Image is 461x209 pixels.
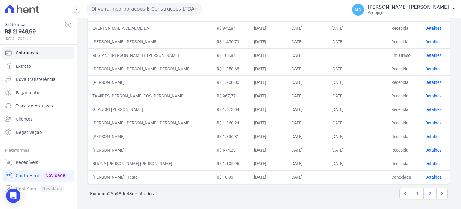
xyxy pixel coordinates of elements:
td: [DATE] [285,75,327,89]
td: R$ 101,84 [212,48,249,62]
div: Plataformas [5,147,72,154]
td: [PERSON_NAME] - Teste [88,170,212,184]
td: [DATE] [327,89,387,103]
td: [PERSON_NAME] [88,130,212,143]
span: Recebíveis [16,159,38,165]
span: Negativação [16,129,42,135]
span: Novidade [43,172,68,179]
td: Recebida [387,62,420,75]
td: [DATE] [285,170,327,184]
a: Cobranças [2,47,74,59]
td: GLAUCIO [PERSON_NAME] [88,103,212,116]
td: [DATE] [249,143,285,157]
a: Conta Hent Novidade [2,170,74,182]
td: [DATE] [285,116,327,130]
a: Detalhes [425,53,441,58]
td: R$ 967,77 [212,89,249,103]
a: Recebíveis [2,156,74,168]
td: Em atraso [387,48,420,62]
span: Extrato [16,63,31,69]
td: REGIANE [PERSON_NAME] E [PERSON_NAME] [88,48,212,62]
a: Nova transferência [2,73,74,85]
td: [DATE] [327,35,387,48]
td: [DATE] [285,130,327,143]
td: [DATE] [249,75,285,89]
span: Nova transferência [16,76,56,82]
td: [PERSON_NAME] [88,143,212,157]
a: Detalhes [425,175,441,180]
td: [DATE] [285,157,327,170]
td: [DATE] [327,116,387,130]
td: Recebida [387,157,420,170]
span: 48 [127,191,132,196]
td: [PERSON_NAME] [PERSON_NAME] [PERSON_NAME] [88,116,212,130]
td: Recebida [387,89,420,103]
span: R$ 21.946,99 [5,28,65,36]
span: Cobranças [16,50,38,56]
td: [DATE] [327,130,387,143]
a: Detalhes [425,39,441,44]
a: Previous [399,188,411,199]
td: [DATE] [285,89,327,103]
td: R$ 1.700,00 [212,75,249,89]
td: Recebida [387,143,420,157]
nav: Sidebar [5,47,72,195]
a: Detalhes [425,94,441,98]
td: Recebida [387,103,420,116]
a: Extrato [2,60,74,72]
a: Detalhes [425,26,441,31]
td: [DATE] [249,48,285,62]
td: [DATE] [249,35,285,48]
p: Exibindo a de resultados. [90,191,155,197]
a: Detalhes [425,66,441,71]
td: [DATE] [327,75,387,89]
td: [DATE] [249,116,285,130]
td: [DATE] [327,62,387,75]
td: [DATE] [327,143,387,157]
a: 2 [424,188,437,199]
td: R$ 674,20 [212,143,249,157]
td: [DATE] [249,157,285,170]
td: [DATE] [285,21,327,35]
td: [DATE] [285,103,327,116]
td: [DATE] [249,130,285,143]
td: [DATE] [249,21,285,35]
td: [DATE] [249,62,285,75]
td: [DATE] [327,21,387,35]
td: Recebida [387,21,420,35]
td: R$ 1.105,96 [212,157,249,170]
td: [DATE] [285,35,327,48]
td: [PERSON_NAME] [PERSON_NAME] [PERSON_NAME] [88,62,212,75]
span: MN [355,8,362,12]
td: R$ 1.336,81 [212,130,249,143]
td: Recebida [387,130,420,143]
span: [DATE] 17:54 [5,36,65,41]
td: [PERSON_NAME] [88,75,212,89]
span: Pagamentos [16,90,41,96]
td: Recebida [387,35,420,48]
a: Negativação [2,126,74,138]
td: BRUNA [PERSON_NAME] [PERSON_NAME] [88,157,212,170]
td: EVERTON MALTA DE ALMEIDA [88,21,212,35]
span: 25 [108,191,113,196]
td: Recebida [387,116,420,130]
span: 48 [116,191,122,196]
td: [DATE] [285,48,327,62]
td: [DATE] [327,157,387,170]
td: R$ 1.360,24 [212,116,249,130]
td: Cancelada [387,170,420,184]
td: [DATE] [249,170,285,184]
p: Ver opções [368,10,449,15]
td: [DATE] [327,103,387,116]
td: Recebida [387,75,420,89]
td: R$ 942,84 [212,21,249,35]
a: Clientes [2,113,74,125]
a: Detalhes [425,80,441,85]
span: Troca de Arquivos [16,103,53,109]
span: Conta Hent [16,173,39,179]
a: Troca de Arquivos [2,100,74,112]
a: Pagamentos [2,87,74,99]
td: [DATE] [285,143,327,157]
a: Next [436,188,448,199]
td: [PERSON_NAME] [PERSON_NAME] [88,35,212,48]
